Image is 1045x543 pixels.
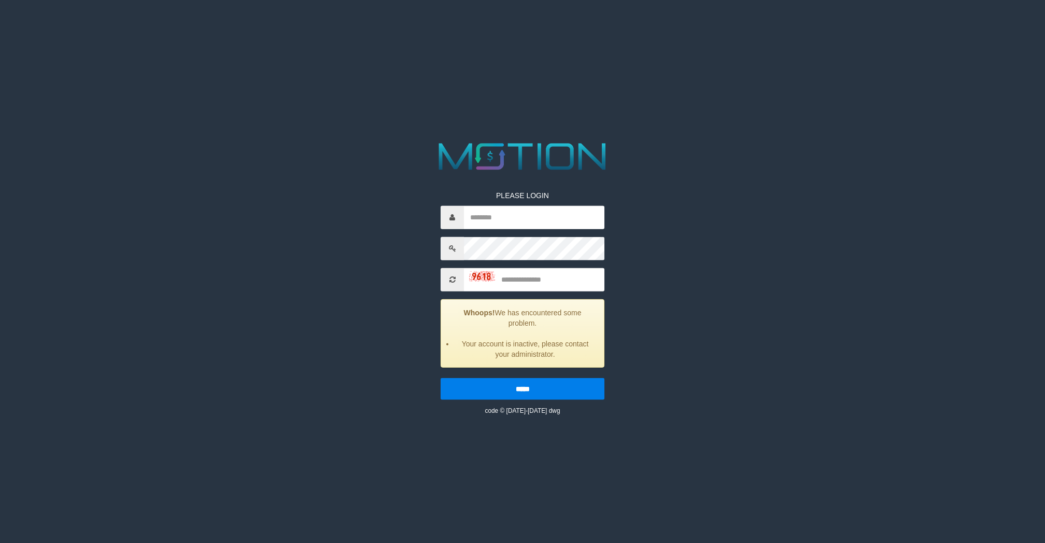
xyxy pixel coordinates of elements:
[464,308,495,316] strong: Whoops!
[431,138,614,175] img: MOTION_logo.png
[469,271,495,282] img: captcha
[441,299,604,367] div: We has encountered some problem.
[441,190,604,200] p: PLEASE LOGIN
[485,407,560,414] small: code © [DATE]-[DATE] dwg
[454,338,596,359] li: Your account is inactive, please contact your administrator.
